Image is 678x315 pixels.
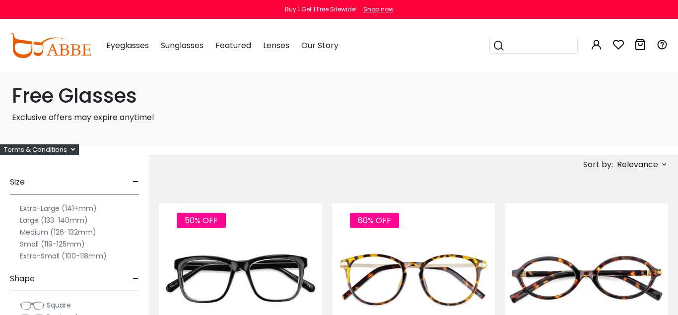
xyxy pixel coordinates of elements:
[20,301,45,311] img: Square.png
[215,40,251,51] span: Featured
[20,202,97,214] label: Extra-Large (141+mm)
[133,170,139,194] span: -
[358,5,394,13] a: Shop now
[20,226,96,238] label: Medium (126-132mm)
[583,159,613,170] span: Sort by:
[617,156,658,174] span: Relevance
[20,250,107,262] label: Extra-Small (100-118mm)
[20,238,85,250] label: Small (119-125mm)
[47,300,71,310] span: Square
[285,5,357,14] div: Buy 1 Get 1 Free Sitewide!
[177,213,226,228] span: 50% OFF
[350,213,399,228] span: 60% OFF
[161,40,203,51] span: Sunglasses
[106,40,149,51] span: Eyeglasses
[10,267,35,291] span: Shape
[363,5,394,14] div: Shop now
[12,112,666,124] p: Exclusive offers may expire anytime!
[301,40,339,51] span: Our Story
[20,214,88,226] label: Large (133-140mm)
[10,170,25,194] span: Size
[263,40,289,51] span: Lenses
[10,33,91,58] img: abbeglasses.com
[12,84,666,108] h1: Free Glasses
[133,267,139,291] span: -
